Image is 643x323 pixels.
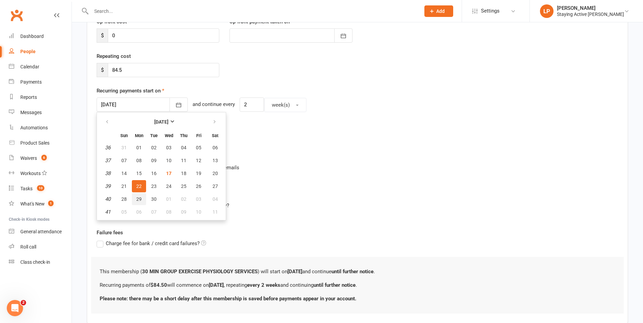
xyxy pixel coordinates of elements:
[117,206,131,218] button: 05
[192,167,206,179] button: 19
[9,255,72,270] a: Class kiosk mode
[150,282,167,288] b: $84.50
[9,224,72,239] a: General attendance kiosk mode
[177,193,191,205] button: 02
[136,184,142,189] span: 22
[9,120,72,135] a: Automations
[105,183,110,189] em: 39
[9,59,72,74] a: Calendar
[166,184,172,189] span: 24
[9,44,72,59] a: People
[209,282,224,288] b: [DATE]
[151,196,157,202] span: 30
[132,154,146,167] button: 08
[97,87,164,95] label: Recurring payments start on
[162,206,176,218] button: 08
[121,196,127,202] span: 28
[105,145,110,151] em: 36
[181,184,186,189] span: 25
[213,196,218,202] span: 04
[213,209,218,215] span: 11
[147,167,161,179] button: 16
[100,267,615,276] p: This membership ( ) will start on and continue .
[21,300,26,305] span: 2
[206,180,224,192] button: 27
[192,206,206,218] button: 10
[206,167,224,179] button: 20
[213,171,218,176] span: 20
[147,142,161,154] button: 02
[105,196,110,202] em: 40
[166,209,172,215] span: 08
[9,29,72,44] a: Dashboard
[213,184,218,189] span: 27
[264,98,306,112] button: week(s)
[162,193,176,205] button: 01
[121,145,127,150] span: 31
[117,142,131,154] button: 31
[100,281,615,289] p: Recurring payments of will commence on , repeating and continuing .
[424,5,453,17] button: Add
[181,209,186,215] span: 09
[247,282,280,288] b: every 2 weeks
[177,142,191,154] button: 04
[166,158,172,163] span: 10
[177,167,191,179] button: 18
[272,102,290,108] span: week(s)
[196,209,201,215] span: 10
[136,209,142,215] span: 06
[89,6,416,16] input: Search...
[121,209,127,215] span: 05
[196,158,201,163] span: 12
[162,180,176,192] button: 24
[206,154,224,167] button: 13
[154,119,168,125] strong: [DATE]
[206,206,224,218] button: 11
[20,155,37,161] div: Waivers
[9,196,72,212] a: What's New1
[151,184,157,189] span: 23
[180,133,187,138] small: Thursday
[9,239,72,255] a: Roll call
[166,196,172,202] span: 01
[20,79,42,85] div: Payments
[147,180,161,192] button: 23
[557,11,624,17] div: Staying Active [PERSON_NAME]
[331,268,374,275] b: until further notice
[105,209,110,215] em: 41
[20,125,48,130] div: Automations
[213,158,218,163] span: 13
[166,145,172,150] span: 03
[162,167,176,179] button: 17
[192,154,206,167] button: 12
[9,90,72,105] a: Reports
[9,181,72,196] a: Tasks 10
[121,184,127,189] span: 21
[9,151,72,166] a: Waivers 6
[105,170,110,176] em: 38
[41,155,47,160] span: 6
[9,135,72,151] a: Product Sales
[20,201,45,207] div: What's New
[20,94,37,100] div: Reports
[206,142,224,154] button: 06
[196,133,201,138] small: Friday
[166,171,172,176] span: 17
[557,5,624,11] div: [PERSON_NAME]
[20,171,41,176] div: Workouts
[20,110,42,115] div: Messages
[181,171,186,176] span: 18
[162,142,176,154] button: 03
[20,186,33,191] div: Tasks
[136,196,142,202] span: 29
[540,4,554,18] div: LP
[48,200,54,206] span: 1
[121,158,127,163] span: 07
[20,140,49,146] div: Product Sales
[150,133,158,138] small: Tuesday
[105,157,110,164] em: 37
[192,142,206,154] button: 05
[117,154,131,167] button: 07
[20,34,44,39] div: Dashboard
[132,180,146,192] button: 22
